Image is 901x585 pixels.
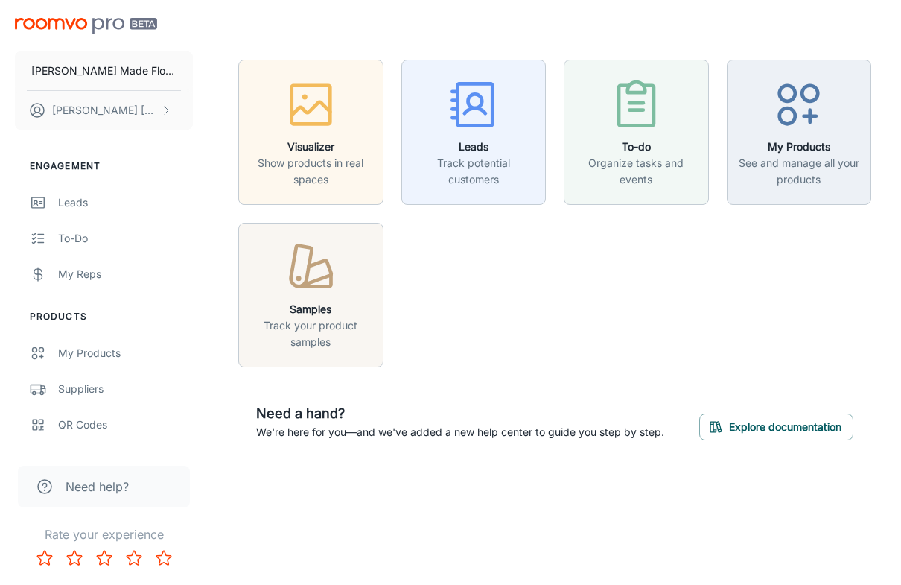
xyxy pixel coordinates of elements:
h6: To-do [573,139,699,155]
h6: Leads [411,139,537,155]
p: [PERSON_NAME] Made Floors Inc [31,63,176,79]
img: Roomvo PRO Beta [15,18,157,34]
div: To-do [58,230,193,247]
h6: Need a hand? [256,403,664,424]
a: Explore documentation [699,418,853,433]
div: Suppliers [58,381,193,397]
p: [PERSON_NAME] [PERSON_NAME] [52,102,157,118]
button: LeadsTrack potential customers [401,60,547,205]
p: Track potential customers [411,155,537,188]
p: We're here for you—and we've added a new help center to guide you step by step. [256,424,664,440]
p: Organize tasks and events [573,155,699,188]
button: My ProductsSee and manage all your products [727,60,872,205]
a: To-doOrganize tasks and events [564,124,709,139]
div: QR Codes [58,417,193,433]
button: SamplesTrack your product samples [238,223,383,368]
h6: My Products [736,139,862,155]
div: My Reps [58,266,193,282]
p: Show products in real spaces [248,155,374,188]
p: See and manage all your products [736,155,862,188]
p: Track your product samples [248,317,374,350]
div: Leads [58,195,193,211]
button: VisualizerShow products in real spaces [238,60,383,205]
button: [PERSON_NAME] [PERSON_NAME] [15,91,193,130]
a: SamplesTrack your product samples [238,286,383,301]
div: My Products [58,345,193,361]
span: Need help? [66,478,129,496]
h6: Samples [248,301,374,317]
button: Explore documentation [699,414,853,440]
a: My ProductsSee and manage all your products [727,124,872,139]
button: [PERSON_NAME] Made Floors Inc [15,51,193,90]
h6: Visualizer [248,139,374,155]
a: LeadsTrack potential customers [401,124,547,139]
button: To-doOrganize tasks and events [564,60,709,205]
